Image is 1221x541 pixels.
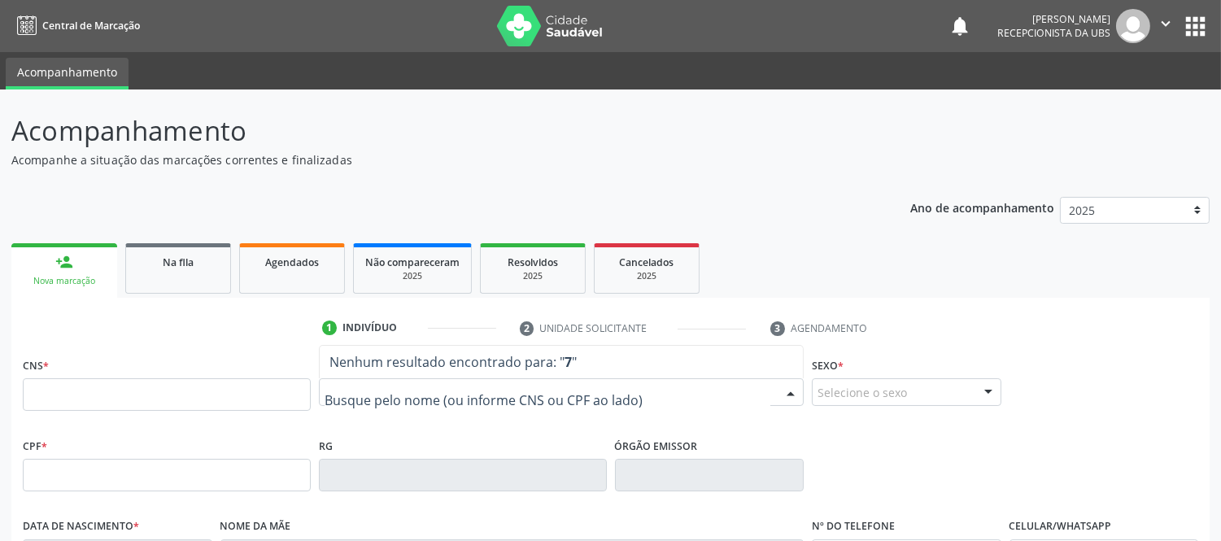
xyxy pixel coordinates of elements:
[342,321,397,335] div: Indivíduo
[1116,9,1150,43] img: img
[325,384,770,417] input: Busque pelo nome (ou informe CNS ou CPF ao lado)
[55,253,73,271] div: person_add
[620,255,674,269] span: Cancelados
[23,434,47,459] label: CPF
[615,434,698,459] label: Órgão emissor
[23,275,106,287] div: Nova marcação
[997,12,1110,26] div: [PERSON_NAME]
[508,255,558,269] span: Resolvidos
[948,15,971,37] button: notifications
[365,270,460,282] div: 2025
[1157,15,1175,33] i: 
[163,255,194,269] span: Na fila
[23,514,139,539] label: Data de nascimento
[322,321,337,335] div: 1
[11,111,850,151] p: Acompanhamento
[910,197,1054,217] p: Ano de acompanhamento
[11,151,850,168] p: Acompanhe a situação das marcações correntes e finalizadas
[1181,12,1210,41] button: apps
[6,58,129,89] a: Acompanhamento
[606,270,687,282] div: 2025
[265,255,319,269] span: Agendados
[329,353,577,371] span: Nenhum resultado encontrado para: " "
[492,270,573,282] div: 2025
[1010,514,1112,539] label: Celular/WhatsApp
[319,434,333,459] label: RG
[365,255,460,269] span: Não compareceram
[812,514,895,539] label: Nº do Telefone
[23,353,49,378] label: CNS
[997,26,1110,40] span: Recepcionista da UBS
[818,384,907,401] span: Selecione o sexo
[812,353,844,378] label: Sexo
[220,514,291,539] label: Nome da mãe
[565,353,572,371] strong: 7
[42,19,140,33] span: Central de Marcação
